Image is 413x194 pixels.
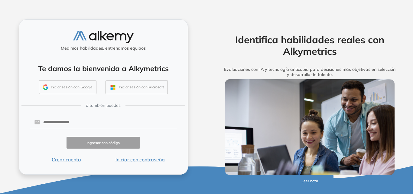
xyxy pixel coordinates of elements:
[109,84,116,91] img: OUTLOOK_ICON
[39,80,96,94] button: Iniciar sesión con Google
[216,34,404,57] h2: Identifica habilidades reales con Alkymetrics
[216,67,404,77] h5: Evaluaciones con IA y tecnología anticopia para decisiones más objetivas en selección y desarroll...
[225,79,395,175] img: img-more-info
[106,80,168,94] button: Iniciar sesión con Microsoft
[21,46,185,51] h5: Medimos habilidades, entrenamos equipos
[86,102,121,109] span: o también puedes
[43,84,48,90] img: GMAIL_ICON
[103,156,177,163] button: Iniciar con contraseña
[286,175,333,187] button: Leer nota
[27,64,180,73] h4: Te damos la bienvenida a Alkymetrics
[67,137,140,149] button: Ingresar con código
[30,156,103,163] button: Crear cuenta
[73,31,134,43] img: logo-alkemy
